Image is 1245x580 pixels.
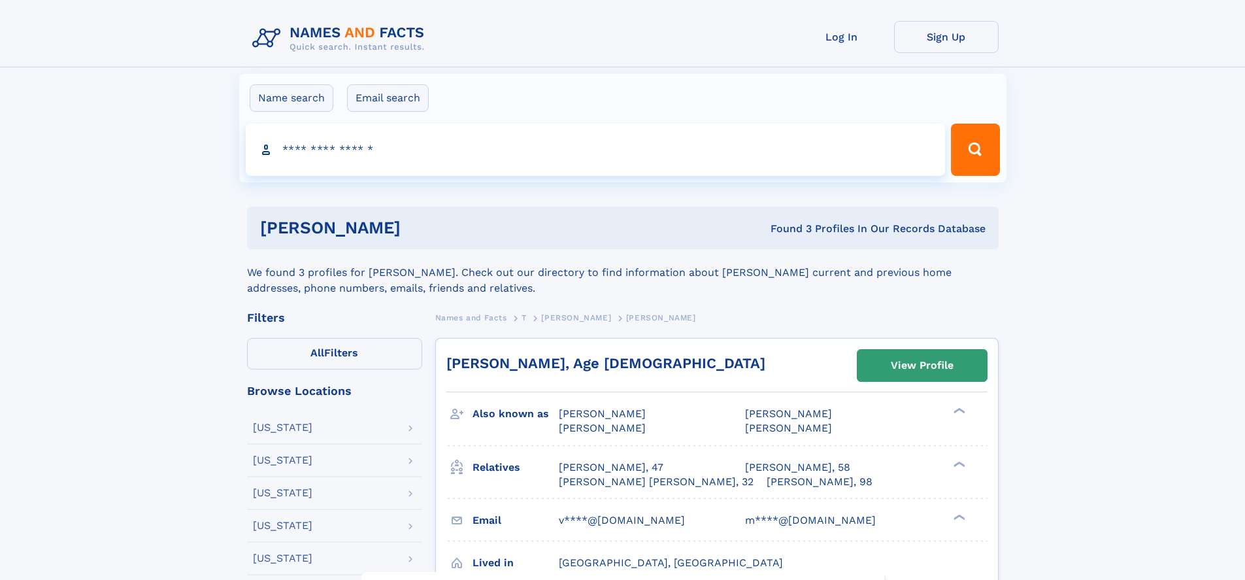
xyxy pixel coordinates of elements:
[247,21,435,56] img: Logo Names and Facts
[473,403,559,425] h3: Also known as
[559,556,783,569] span: [GEOGRAPHIC_DATA], [GEOGRAPHIC_DATA]
[586,222,986,236] div: Found 3 Profiles In Our Records Database
[435,309,507,326] a: Names and Facts
[857,350,987,381] a: View Profile
[347,84,429,112] label: Email search
[253,553,312,564] div: [US_STATE]
[253,520,312,531] div: [US_STATE]
[473,456,559,479] h3: Relatives
[559,407,646,420] span: [PERSON_NAME]
[626,313,696,322] span: [PERSON_NAME]
[745,407,832,420] span: [PERSON_NAME]
[950,513,966,521] div: ❯
[745,460,850,475] a: [PERSON_NAME], 58
[446,355,765,371] a: [PERSON_NAME], Age [DEMOGRAPHIC_DATA]
[247,385,422,397] div: Browse Locations
[310,347,324,359] span: All
[559,475,754,489] a: [PERSON_NAME] [PERSON_NAME], 32
[522,309,527,326] a: T
[951,124,999,176] button: Search Button
[950,460,966,468] div: ❯
[541,313,611,322] span: [PERSON_NAME]
[253,488,312,498] div: [US_STATE]
[247,338,422,369] label: Filters
[253,422,312,433] div: [US_STATE]
[253,455,312,466] div: [US_STATE]
[247,312,422,324] div: Filters
[789,21,894,53] a: Log In
[473,509,559,532] h3: Email
[246,124,946,176] input: search input
[522,313,527,322] span: T
[541,309,611,326] a: [PERSON_NAME]
[559,422,646,434] span: [PERSON_NAME]
[891,350,954,381] div: View Profile
[950,407,966,415] div: ❯
[745,422,832,434] span: [PERSON_NAME]
[260,220,586,236] h1: [PERSON_NAME]
[894,21,999,53] a: Sign Up
[250,84,333,112] label: Name search
[559,460,663,475] a: [PERSON_NAME], 47
[767,475,872,489] a: [PERSON_NAME], 98
[473,552,559,574] h3: Lived in
[247,249,999,296] div: We found 3 profiles for [PERSON_NAME]. Check out our directory to find information about [PERSON_...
